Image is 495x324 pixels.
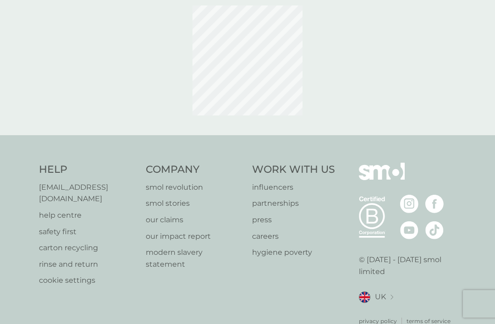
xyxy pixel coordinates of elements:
[146,231,243,242] a: our impact report
[146,163,243,177] h4: Company
[252,163,335,177] h4: Work With Us
[252,247,335,258] a: hygiene poverty
[425,195,444,213] img: visit the smol Facebook page
[146,247,243,270] a: modern slavery statement
[390,295,393,300] img: select a new location
[359,291,370,303] img: UK flag
[146,181,243,193] a: smol revolution
[39,258,137,270] a: rinse and return
[146,214,243,226] a: our claims
[39,181,137,205] a: [EMAIL_ADDRESS][DOMAIN_NAME]
[39,209,137,221] a: help centre
[39,242,137,254] a: carton recycling
[425,221,444,239] img: visit the smol Tiktok page
[39,226,137,238] a: safety first
[39,163,137,177] h4: Help
[359,254,456,277] p: © [DATE] - [DATE] smol limited
[359,163,405,194] img: smol
[252,231,335,242] a: careers
[375,291,386,303] span: UK
[39,275,137,286] a: cookie settings
[400,221,418,239] img: visit the smol Youtube page
[146,198,243,209] a: smol stories
[252,181,335,193] a: influencers
[252,214,335,226] a: press
[252,198,335,209] a: partnerships
[400,195,418,213] img: visit the smol Instagram page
